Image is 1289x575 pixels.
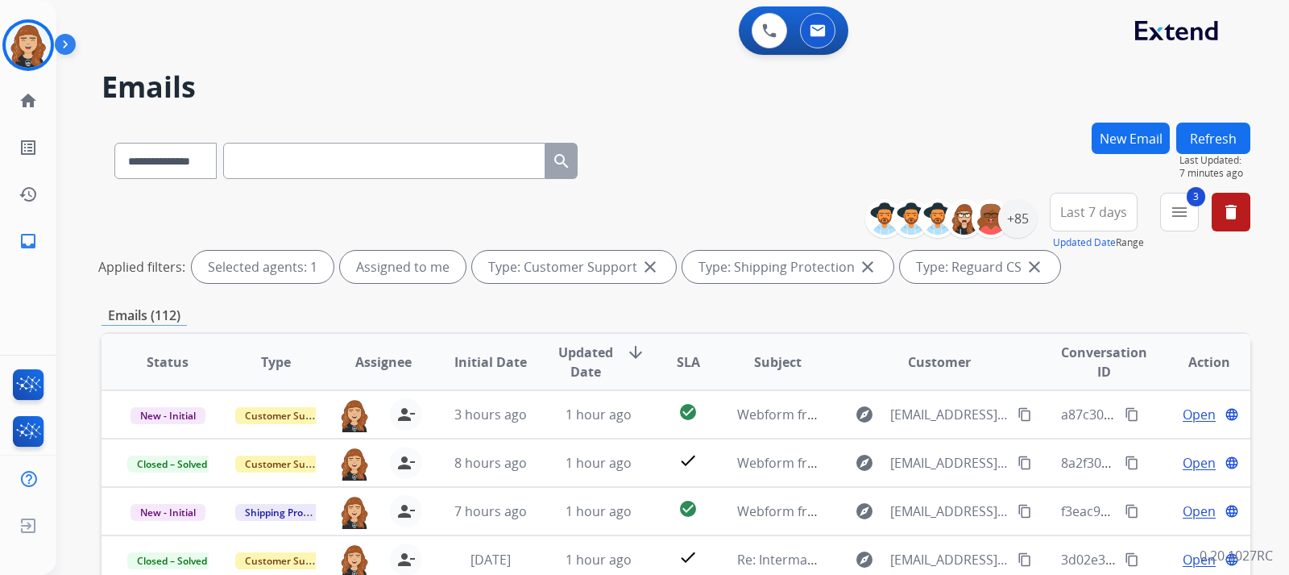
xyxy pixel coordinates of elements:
mat-icon: menu [1170,202,1189,222]
span: 1 hour ago [566,454,632,472]
span: Customer [908,352,971,372]
span: Open [1183,453,1216,473]
span: 1 hour ago [566,502,632,520]
mat-icon: history [19,185,38,204]
button: Last 7 days [1050,193,1138,231]
mat-icon: content_copy [1018,407,1032,422]
mat-icon: check_circle [678,499,698,519]
div: Assigned to me [340,251,466,283]
span: [EMAIL_ADDRESS][DOMAIN_NAME] [890,502,1008,521]
img: agent-avatar [338,398,371,432]
span: Customer Support [235,552,340,569]
mat-icon: delete [1221,202,1241,222]
mat-icon: person_remove [396,405,416,424]
span: Range [1053,235,1144,249]
span: Closed – Solved [127,552,217,569]
img: agent-avatar [338,447,371,481]
mat-icon: content_copy [1125,552,1139,567]
span: Status [147,352,189,372]
mat-icon: person_remove [396,453,416,473]
mat-icon: person_remove [396,502,416,521]
button: New Email [1092,123,1170,154]
span: Updated Date [558,343,613,381]
span: Webform from [EMAIL_ADDRESS][DOMAIN_NAME] on [DATE] [737,406,1102,423]
span: Webform from [EMAIL_ADDRESS][DOMAIN_NAME] on [DATE] [737,502,1102,520]
span: Webform from [EMAIL_ADDRESS][DOMAIN_NAME] on [DATE] [737,454,1102,472]
mat-icon: explore [855,453,874,473]
mat-icon: check [678,451,698,470]
mat-icon: person_remove [396,550,416,569]
span: 3 hours ago [454,406,527,423]
mat-icon: inbox [19,231,38,251]
span: 3 [1187,187,1205,206]
img: agent-avatar [338,495,371,529]
mat-icon: language [1225,407,1239,422]
span: Type [261,352,291,372]
div: +85 [998,199,1037,238]
span: 7 minutes ago [1179,167,1250,180]
th: Action [1142,334,1250,390]
span: [EMAIL_ADDRESS][DOMAIN_NAME] [890,453,1008,473]
mat-icon: check_circle [678,402,698,422]
span: Initial Date [454,352,527,372]
mat-icon: content_copy [1125,504,1139,519]
span: Shipping Protection [235,504,346,521]
span: Customer Support [235,456,340,473]
mat-icon: content_copy [1125,407,1139,422]
div: Selected agents: 1 [192,251,334,283]
span: Last Updated: [1179,154,1250,167]
button: Updated Date [1053,236,1116,249]
mat-icon: explore [855,405,874,424]
span: Open [1183,502,1216,521]
mat-icon: close [640,257,660,277]
button: Refresh [1176,123,1250,154]
span: Last 7 days [1060,209,1127,215]
mat-icon: explore [855,502,874,521]
span: 7 hours ago [454,502,527,520]
p: Applied filters: [98,257,185,277]
span: New - Initial [131,504,205,521]
span: New - Initial [131,407,205,424]
span: [EMAIL_ADDRESS][DOMAIN_NAME] [890,550,1008,569]
mat-icon: home [19,91,38,110]
mat-icon: search [552,152,571,171]
span: Assignee [355,352,412,372]
mat-icon: arrow_downward [626,343,645,362]
span: Conversation ID [1061,343,1147,381]
span: [DATE] [470,551,511,569]
h2: Emails [102,71,1250,103]
button: 3 [1160,193,1199,231]
mat-icon: language [1225,456,1239,470]
p: Emails (112) [102,306,187,326]
mat-icon: check [678,548,698,567]
span: Customer Support [235,407,340,424]
span: 8 hours ago [454,454,527,472]
span: [EMAIL_ADDRESS][DOMAIN_NAME] [890,405,1008,424]
span: Open [1183,550,1216,569]
div: Type: Customer Support [472,251,676,283]
div: Type: Shipping Protection [682,251,893,283]
span: Subject [754,352,802,372]
span: Re: Intermatic Warranty Claim - Status Update [737,551,1017,569]
mat-icon: list_alt [19,138,38,157]
span: SLA [677,352,700,372]
span: Closed – Solved [127,456,217,473]
div: Type: Reguard CS [900,251,1060,283]
mat-icon: language [1225,504,1239,519]
span: 1 hour ago [566,551,632,569]
mat-icon: content_copy [1018,504,1032,519]
mat-icon: close [1025,257,1044,277]
span: Open [1183,405,1216,424]
mat-icon: explore [855,550,874,569]
mat-icon: close [858,257,877,277]
p: 0.20.1027RC [1200,546,1273,565]
mat-icon: content_copy [1018,552,1032,567]
img: avatar [6,23,51,68]
mat-icon: content_copy [1018,456,1032,470]
span: 1 hour ago [566,406,632,423]
mat-icon: content_copy [1125,456,1139,470]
